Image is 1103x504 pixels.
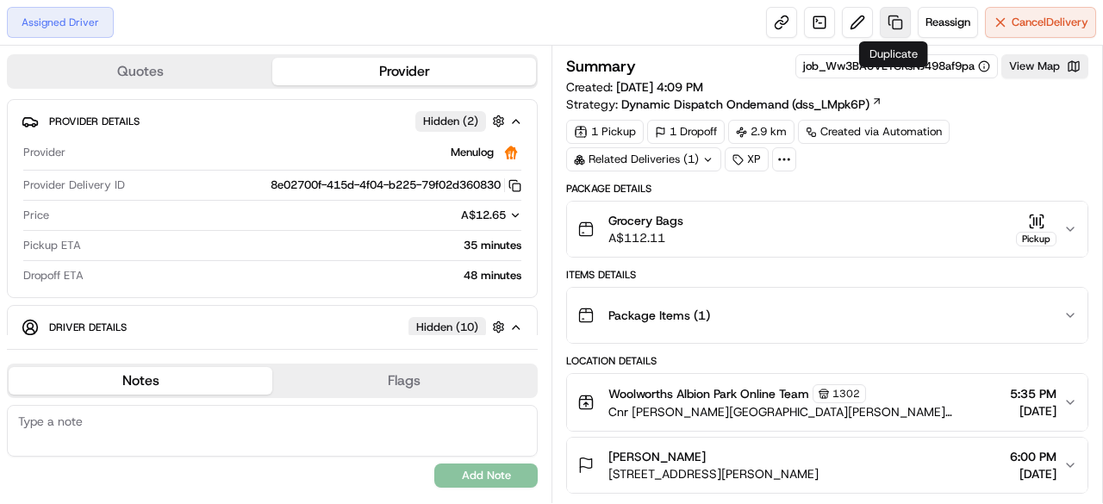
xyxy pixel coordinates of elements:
[566,59,636,74] h3: Summary
[608,212,683,229] span: Grocery Bags
[918,7,978,38] button: Reassign
[566,182,1088,196] div: Package Details
[1010,385,1056,402] span: 5:35 PM
[647,120,725,144] div: 1 Dropoff
[416,320,478,335] span: Hidden ( 10 )
[90,268,521,283] div: 48 minutes
[567,288,1087,343] button: Package Items (1)
[803,59,990,74] button: job_Ww3BAUVETCKsNJ498af9pa
[23,145,65,160] span: Provider
[23,268,84,283] span: Dropoff ETA
[728,120,795,144] div: 2.9 km
[566,268,1088,282] div: Items Details
[608,403,1003,420] span: Cnr [PERSON_NAME][GEOGRAPHIC_DATA][PERSON_NAME][STREET_ADDRESS][GEOGRAPHIC_DATA]
[1016,213,1056,246] button: Pickup
[566,354,1088,368] div: Location Details
[1010,402,1056,420] span: [DATE]
[423,114,478,129] span: Hidden ( 2 )
[608,465,819,482] span: [STREET_ADDRESS][PERSON_NAME]
[832,387,860,401] span: 1302
[9,58,272,85] button: Quotes
[608,307,710,324] span: Package Items ( 1 )
[985,7,1096,38] button: CancelDelivery
[408,316,509,338] button: Hidden (10)
[567,438,1087,493] button: [PERSON_NAME][STREET_ADDRESS][PERSON_NAME]6:00 PM[DATE]
[22,313,523,341] button: Driver DetailsHidden (10)
[272,58,536,85] button: Provider
[566,120,644,144] div: 1 Pickup
[88,238,521,253] div: 35 minutes
[567,202,1087,257] button: Grocery BagsA$112.11Pickup
[566,78,703,96] span: Created:
[798,120,950,144] a: Created via Automation
[271,177,521,193] button: 8e02700f-415d-4f04-b225-79f02d360830
[451,145,494,160] span: Menulog
[49,115,140,128] span: Provider Details
[49,320,127,334] span: Driver Details
[272,367,536,395] button: Flags
[859,41,928,67] div: Duplicate
[608,448,706,465] span: [PERSON_NAME]
[1012,15,1088,30] span: Cancel Delivery
[1016,232,1056,246] div: Pickup
[461,208,506,222] span: A$12.65
[566,96,882,113] div: Strategy:
[621,96,869,113] span: Dynamic Dispatch Ondemand (dss_LMpk6P)
[501,142,521,163] img: justeat_logo.png
[23,238,81,253] span: Pickup ETA
[370,208,521,223] button: A$12.65
[566,147,721,171] div: Related Deliveries (1)
[22,107,523,135] button: Provider DetailsHidden (2)
[925,15,970,30] span: Reassign
[23,208,49,223] span: Price
[9,367,272,395] button: Notes
[725,147,769,171] div: XP
[1010,465,1056,482] span: [DATE]
[616,79,703,95] span: [DATE] 4:09 PM
[621,96,882,113] a: Dynamic Dispatch Ondemand (dss_LMpk6P)
[23,177,125,193] span: Provider Delivery ID
[608,385,809,402] span: Woolworths Albion Park Online Team
[1010,448,1056,465] span: 6:00 PM
[608,229,683,246] span: A$112.11
[1001,54,1088,78] button: View Map
[567,374,1087,431] button: Woolworths Albion Park Online Team1302Cnr [PERSON_NAME][GEOGRAPHIC_DATA][PERSON_NAME][STREET_ADDR...
[415,110,509,132] button: Hidden (2)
